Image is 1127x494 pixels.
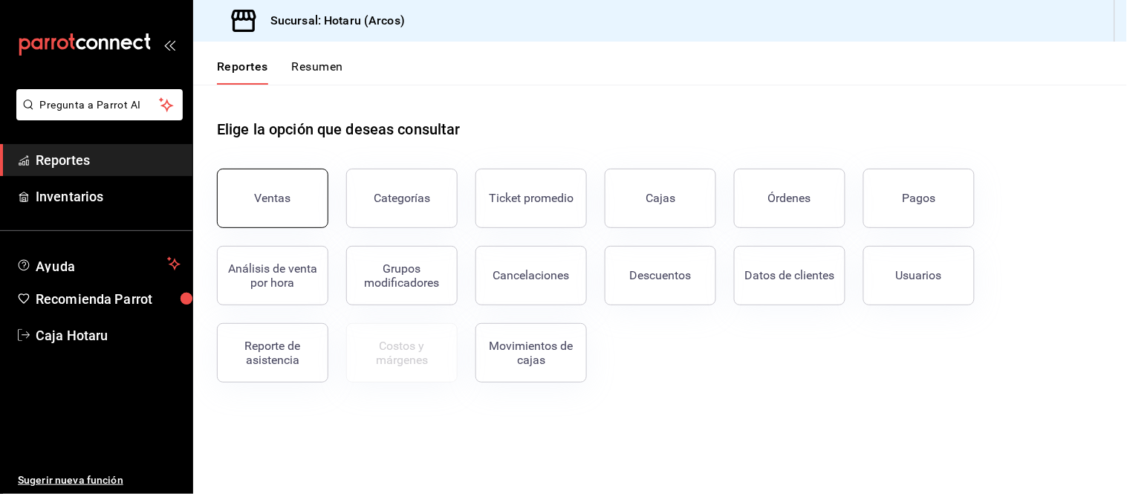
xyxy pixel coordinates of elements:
[217,246,328,305] button: Análisis de venta por hora
[217,59,343,85] div: navigation tabs
[903,191,936,205] div: Pagos
[227,339,319,367] div: Reporte de asistencia
[217,118,461,140] h1: Elige la opción que deseas consultar
[217,169,328,228] button: Ventas
[292,59,343,85] button: Resumen
[734,169,845,228] button: Órdenes
[40,97,160,113] span: Pregunta a Parrot AI
[163,39,175,51] button: open_drawer_menu
[605,169,716,228] button: Cajas
[16,89,183,120] button: Pregunta a Parrot AI
[217,323,328,383] button: Reporte de asistencia
[259,12,405,30] h3: Sucursal: Hotaru (Arcos)
[10,108,183,123] a: Pregunta a Parrot AI
[475,169,587,228] button: Ticket promedio
[36,255,161,273] span: Ayuda
[36,289,181,309] span: Recomienda Parrot
[346,246,458,305] button: Grupos modificadores
[646,191,675,205] div: Cajas
[18,472,181,488] span: Sugerir nueva función
[346,323,458,383] button: Contrata inventarios para ver este reporte
[356,339,448,367] div: Costos y márgenes
[896,268,942,282] div: Usuarios
[356,261,448,290] div: Grupos modificadores
[745,268,835,282] div: Datos de clientes
[475,246,587,305] button: Cancelaciones
[217,59,268,85] button: Reportes
[863,169,975,228] button: Pagos
[605,246,716,305] button: Descuentos
[255,191,291,205] div: Ventas
[863,246,975,305] button: Usuarios
[36,150,181,170] span: Reportes
[768,191,811,205] div: Órdenes
[36,186,181,207] span: Inventarios
[485,339,577,367] div: Movimientos de cajas
[475,323,587,383] button: Movimientos de cajas
[734,246,845,305] button: Datos de clientes
[36,325,181,345] span: Caja Hotaru
[489,191,574,205] div: Ticket promedio
[346,169,458,228] button: Categorías
[227,261,319,290] div: Análisis de venta por hora
[630,268,692,282] div: Descuentos
[374,191,430,205] div: Categorías
[493,268,570,282] div: Cancelaciones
